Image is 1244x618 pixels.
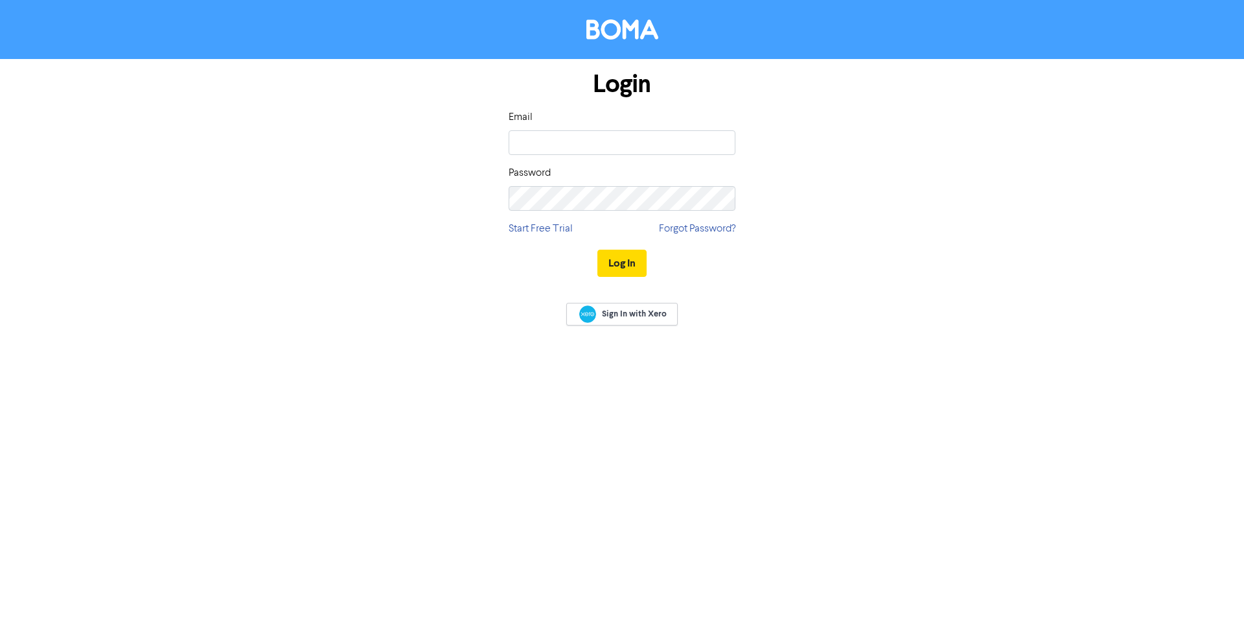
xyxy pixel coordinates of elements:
[602,308,667,320] span: Sign In with Xero
[579,305,596,323] img: Xero logo
[597,250,647,277] button: Log In
[509,69,735,99] h1: Login
[509,221,573,237] a: Start Free Trial
[566,303,678,326] a: Sign In with Xero
[586,19,658,40] img: BOMA Logo
[509,110,533,125] label: Email
[659,221,735,237] a: Forgot Password?
[509,165,551,181] label: Password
